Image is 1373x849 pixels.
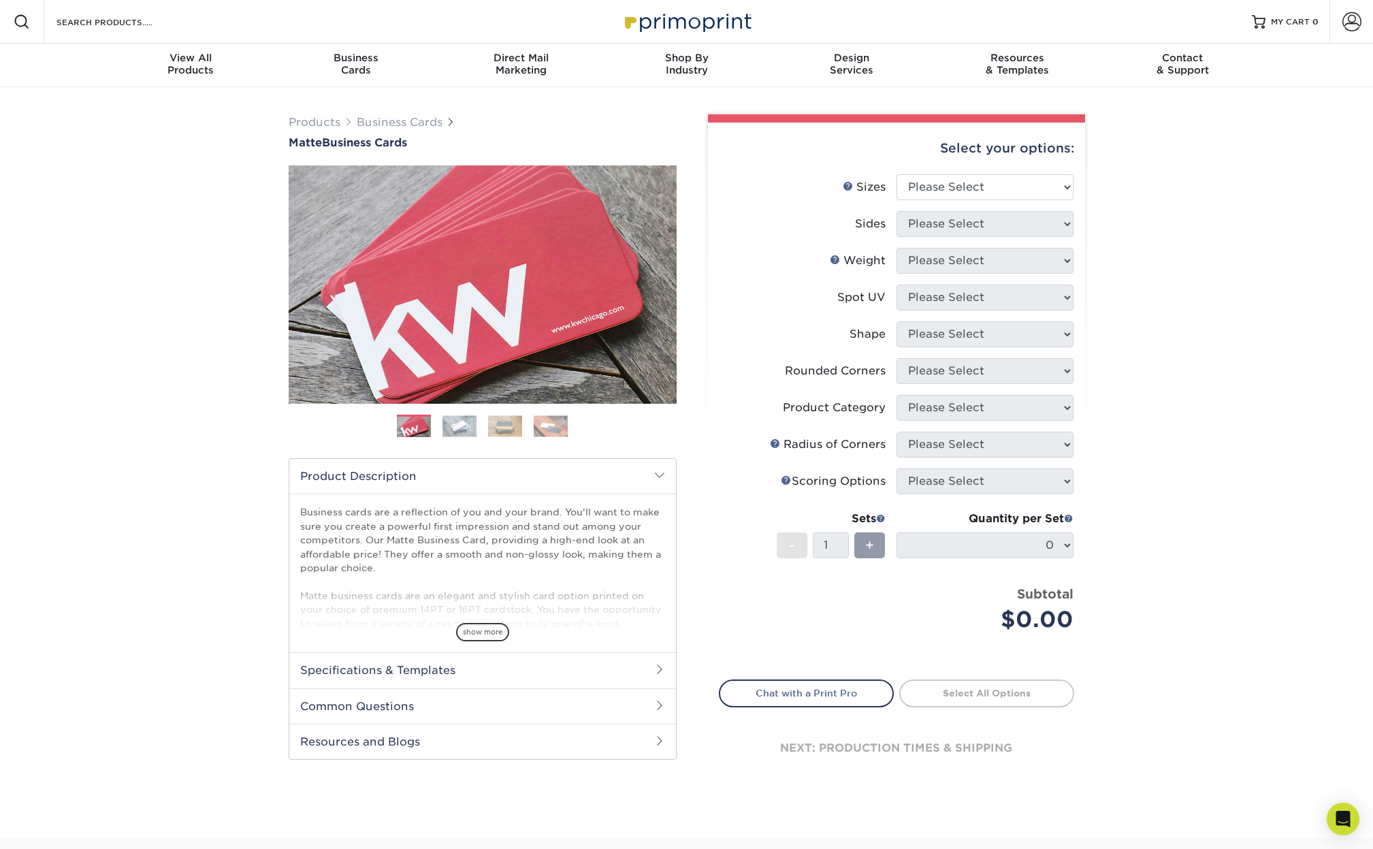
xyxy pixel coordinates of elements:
[289,136,677,149] h1: Business Cards
[1100,52,1265,64] span: Contact
[442,415,476,436] img: Business Cards 02
[789,535,795,556] span: -
[1327,803,1359,835] div: Open Intercom Messenger
[935,52,1100,76] div: & Templates
[108,52,274,76] div: Products
[456,623,509,641] span: show more
[1017,586,1073,601] strong: Subtotal
[438,44,604,87] a: Direct MailMarketing
[897,511,1073,527] div: Quantity per Set
[1100,44,1265,87] a: Contact& Support
[770,436,886,453] div: Radius of Corners
[438,52,604,64] span: Direct Mail
[300,505,665,699] p: Business cards are a reflection of you and your brand. You'll want to make sure you create a powe...
[769,44,935,87] a: DesignServices
[357,116,442,129] a: Business Cards
[289,136,322,149] span: Matte
[769,52,935,76] div: Services
[769,52,935,64] span: Design
[289,459,676,494] h2: Product Description
[1312,17,1319,27] span: 0
[865,535,874,556] span: +
[108,52,274,64] span: View All
[719,123,1074,174] div: Select your options:
[273,44,438,87] a: BusinessCards
[899,679,1074,707] a: Select All Options
[719,707,1074,789] div: next: production times & shipping
[604,52,769,76] div: Industry
[777,511,886,527] div: Sets
[850,326,886,342] div: Shape
[907,603,1073,636] div: $0.00
[488,415,522,436] img: Business Cards 03
[604,52,769,64] span: Shop By
[273,52,438,76] div: Cards
[619,7,755,36] img: Primoprint
[935,44,1100,87] a: Resources& Templates
[783,400,886,416] div: Product Category
[397,410,431,444] img: Business Cards 01
[438,52,604,76] div: Marketing
[830,253,886,269] div: Weight
[108,44,274,87] a: View AllProducts
[855,216,886,232] div: Sides
[719,679,894,707] a: Chat with a Print Pro
[935,52,1100,64] span: Resources
[55,14,188,30] input: SEARCH PRODUCTS.....
[289,91,677,479] img: Matte 01
[843,179,886,195] div: Sizes
[289,724,676,759] h2: Resources and Blogs
[1100,52,1265,76] div: & Support
[273,52,438,64] span: Business
[534,415,568,436] img: Business Cards 04
[604,44,769,87] a: Shop ByIndustry
[785,363,886,379] div: Rounded Corners
[289,652,676,688] h2: Specifications & Templates
[289,136,677,149] a: MatteBusiness Cards
[1271,16,1310,28] span: MY CART
[781,473,886,490] div: Scoring Options
[837,289,886,306] div: Spot UV
[289,116,340,129] a: Products
[289,688,676,724] h2: Common Questions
